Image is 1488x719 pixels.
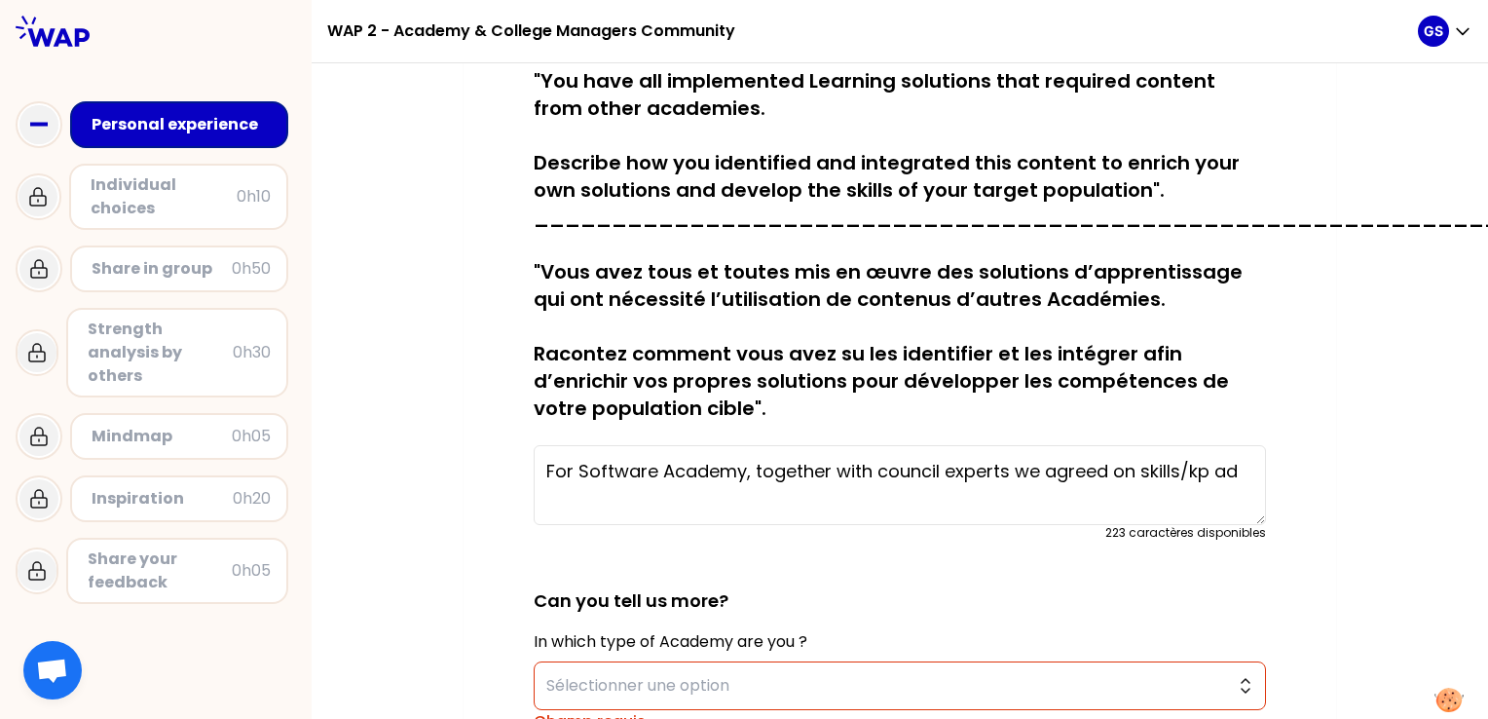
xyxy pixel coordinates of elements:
[546,674,1226,698] span: Sélectionner une option
[232,425,271,448] div: 0h05
[232,559,271,583] div: 0h05
[23,641,82,700] div: Open chat
[534,662,1266,710] button: Sélectionner une option
[88,318,233,388] div: Strength analysis by others
[88,548,232,594] div: Share your feedback
[534,556,1266,615] h2: Can you tell us more?
[92,257,232,281] div: Share in group
[534,630,807,653] label: In which type of Academy are you ?
[233,341,271,364] div: 0h30
[232,257,271,281] div: 0h50
[91,173,237,220] div: Individual choices
[237,185,271,208] div: 0h10
[92,425,232,448] div: Mindmap
[1424,21,1443,41] p: GS
[92,113,271,136] div: Personal experience
[233,487,271,511] div: 0h20
[1105,525,1266,541] div: 223 caractères disponibles
[92,487,233,511] div: Inspiration
[534,13,1266,422] p: (French below) "You have all implemented Learning solutions that required content from other acad...
[534,445,1266,525] textarea: For Software Academy, together with council experts we agreed on skills/kp ad
[1418,16,1472,47] button: GS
